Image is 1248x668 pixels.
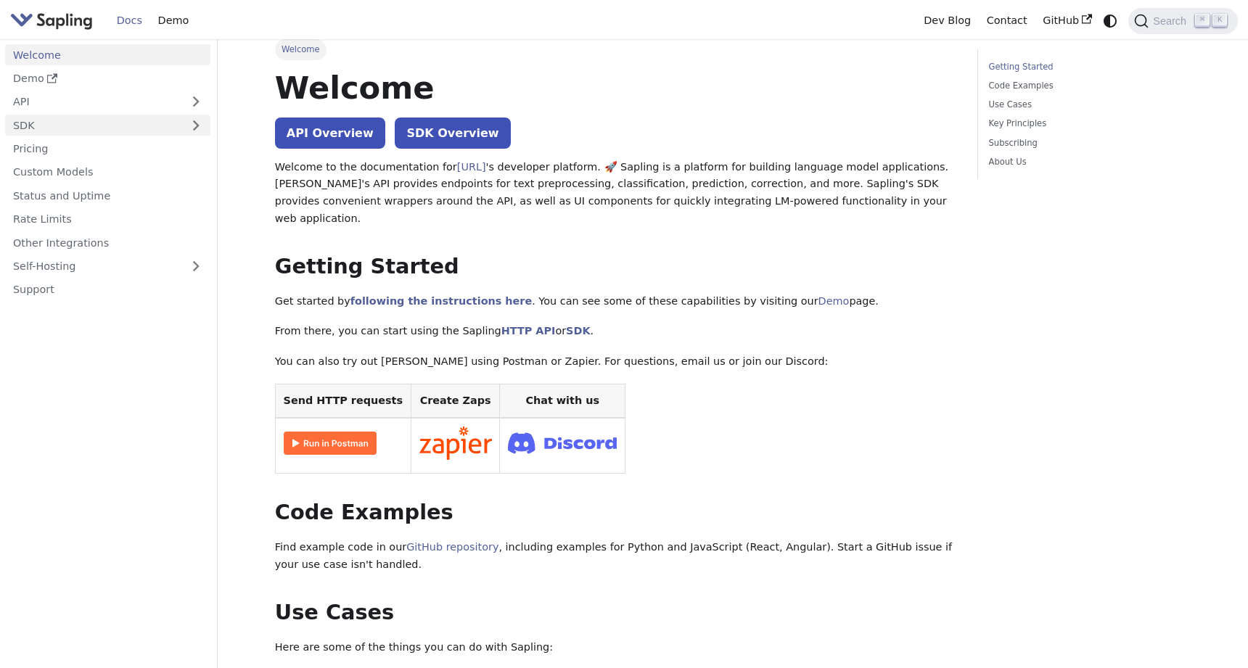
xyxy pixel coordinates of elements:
[1212,14,1227,27] kbd: K
[989,155,1186,169] a: About Us
[5,279,210,300] a: Support
[5,139,210,160] a: Pricing
[5,185,210,206] a: Status and Uptime
[419,426,492,460] img: Connect in Zapier
[406,541,498,553] a: GitHub repository
[818,295,850,307] a: Demo
[1195,14,1210,27] kbd: ⌘
[916,9,978,32] a: Dev Blog
[10,10,93,31] img: Sapling.ai
[275,254,957,280] h2: Getting Started
[5,256,210,277] a: Self-Hosting
[411,384,500,418] th: Create Zaps
[500,384,625,418] th: Chat with us
[1035,9,1099,32] a: GitHub
[150,9,197,32] a: Demo
[275,39,957,59] nav: Breadcrumbs
[350,295,532,307] a: following the instructions here
[989,136,1186,150] a: Subscribing
[457,161,486,173] a: [URL]
[566,325,590,337] a: SDK
[989,117,1186,131] a: Key Principles
[395,117,510,149] a: SDK Overview
[989,60,1186,74] a: Getting Started
[501,325,556,337] a: HTTP API
[5,68,210,89] a: Demo
[275,500,957,526] h2: Code Examples
[275,39,327,59] span: Welcome
[1149,15,1195,27] span: Search
[989,98,1186,112] a: Use Cases
[275,353,957,371] p: You can also try out [PERSON_NAME] using Postman or Zapier. For questions, email us or join our D...
[284,432,377,455] img: Run in Postman
[275,600,957,626] h2: Use Cases
[275,539,957,574] p: Find example code in our , including examples for Python and JavaScript (React, Angular). Start a...
[5,115,181,136] a: SDK
[5,44,210,65] a: Welcome
[5,91,181,112] a: API
[275,68,957,107] h1: Welcome
[181,91,210,112] button: Expand sidebar category 'API'
[5,232,210,253] a: Other Integrations
[1128,8,1237,34] button: Search (Command+K)
[5,209,210,230] a: Rate Limits
[10,10,98,31] a: Sapling.ai
[275,384,411,418] th: Send HTTP requests
[275,323,957,340] p: From there, you can start using the Sapling or .
[109,9,150,32] a: Docs
[275,293,957,310] p: Get started by . You can see some of these capabilities by visiting our page.
[989,79,1186,93] a: Code Examples
[1100,10,1121,31] button: Switch between dark and light mode (currently system mode)
[508,428,617,458] img: Join Discord
[275,159,957,228] p: Welcome to the documentation for 's developer platform. 🚀 Sapling is a platform for building lang...
[979,9,1035,32] a: Contact
[275,639,957,656] p: Here are some of the things you can do with Sapling:
[181,115,210,136] button: Expand sidebar category 'SDK'
[5,162,210,183] a: Custom Models
[275,117,385,149] a: API Overview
